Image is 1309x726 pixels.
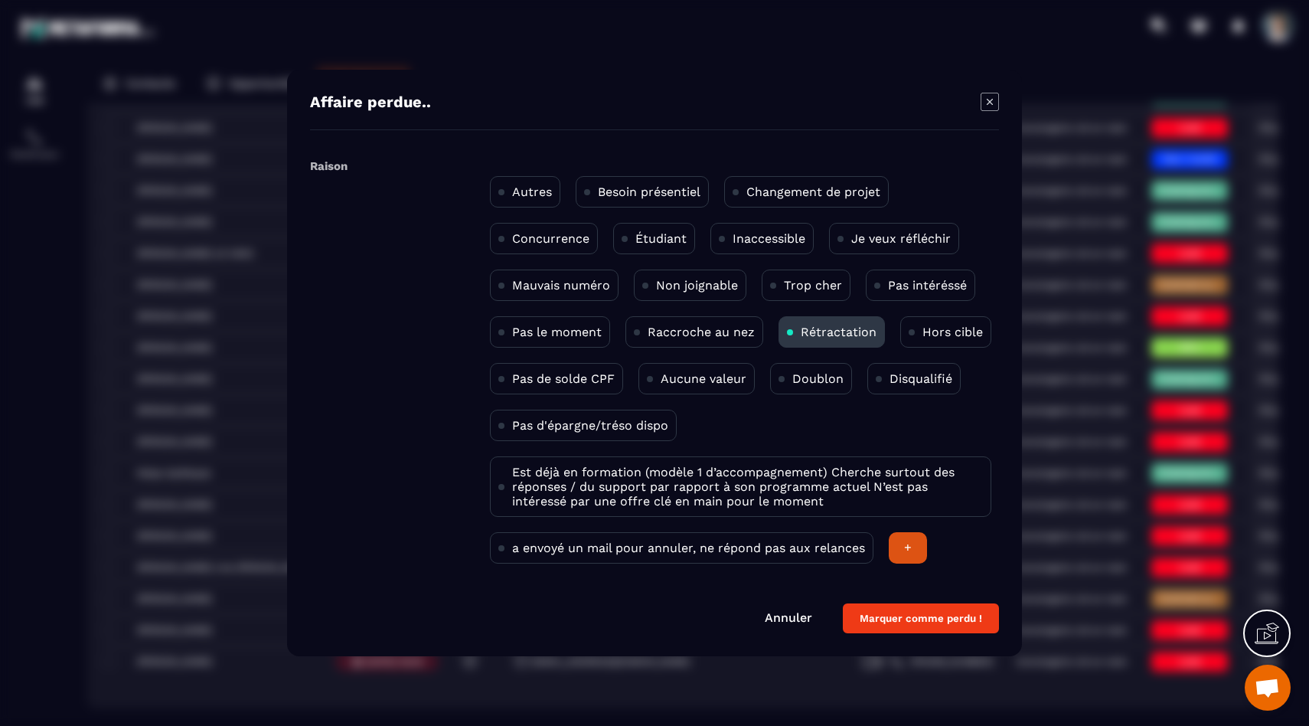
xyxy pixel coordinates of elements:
p: Est déjà en formation (modèle 1 d’accompagnement) Cherche surtout des réponses / du support par r... [512,465,983,509]
p: Inaccessible [733,231,805,246]
p: Disqualifié [890,371,952,386]
label: Raison [310,159,348,173]
p: Pas de solde CPF [512,371,615,386]
p: Hors cible [922,325,983,339]
p: Aucune valeur [661,371,746,386]
p: Étudiant [635,231,687,246]
p: Doublon [792,371,844,386]
p: Pas intéréssé [888,278,967,293]
button: Marquer comme perdu ! [843,603,999,633]
p: Pas d'épargne/tréso dispo [512,418,668,433]
p: Raccroche au nez [648,325,755,339]
div: + [889,532,927,564]
a: Annuler [765,610,812,625]
p: Pas le moment [512,325,602,339]
p: Autres [512,185,552,199]
h4: Affaire perdue.. [310,93,431,114]
p: Rétractation [801,325,876,339]
p: a envoyé un mail pour annuler, ne répond pas aux relances [512,541,865,555]
p: Concurrence [512,231,589,246]
div: Ouvrir le chat [1245,665,1291,711]
p: Besoin présentiel [598,185,700,199]
p: Trop cher [784,278,842,293]
p: Non joignable [656,278,738,293]
p: Mauvais numéro [512,278,610,293]
p: Je veux réfléchir [851,231,951,246]
p: Changement de projet [746,185,880,199]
